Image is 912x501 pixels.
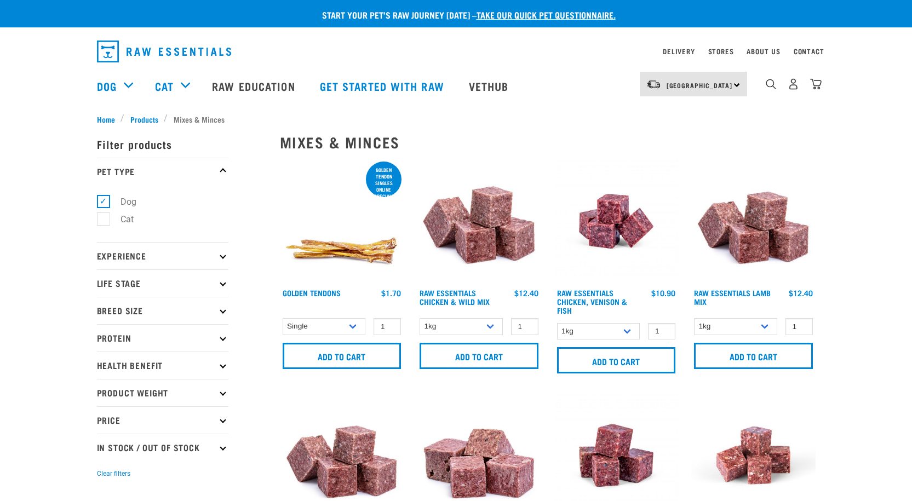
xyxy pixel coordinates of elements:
[747,49,780,53] a: About Us
[280,134,816,151] h2: Mixes & Minces
[691,159,816,284] img: ?1041 RE Lamb Mix 01
[789,289,813,297] div: $12.40
[97,130,228,158] p: Filter products
[97,324,228,352] p: Protein
[694,291,771,303] a: Raw Essentials Lamb Mix
[511,318,538,335] input: 1
[420,291,490,303] a: Raw Essentials Chicken & Wild Mix
[810,78,822,90] img: home-icon@2x.png
[766,79,776,89] img: home-icon-1@2x.png
[651,289,675,297] div: $10.90
[514,289,538,297] div: $12.40
[130,113,158,125] span: Products
[124,113,164,125] a: Products
[97,113,115,125] span: Home
[103,212,138,226] label: Cat
[97,242,228,269] p: Experience
[785,318,813,335] input: 1
[97,113,816,125] nav: breadcrumbs
[97,406,228,434] p: Price
[155,78,174,94] a: Cat
[557,291,627,312] a: Raw Essentials Chicken, Venison & Fish
[97,379,228,406] p: Product Weight
[201,64,308,108] a: Raw Education
[97,158,228,185] p: Pet Type
[309,64,458,108] a: Get started with Raw
[667,83,733,87] span: [GEOGRAPHIC_DATA]
[97,41,231,62] img: Raw Essentials Logo
[280,159,404,284] img: 1293 Golden Tendons 01
[381,289,401,297] div: $1.70
[694,343,813,369] input: Add to cart
[97,469,130,479] button: Clear filters
[557,347,676,373] input: Add to cart
[97,113,121,125] a: Home
[283,343,401,369] input: Add to cart
[417,159,541,284] img: Pile Of Cubed Chicken Wild Meat Mix
[103,195,141,209] label: Dog
[97,352,228,379] p: Health Benefit
[420,343,538,369] input: Add to cart
[283,291,341,295] a: Golden Tendons
[794,49,824,53] a: Contact
[97,269,228,297] p: Life Stage
[788,78,799,90] img: user.png
[97,78,117,94] a: Dog
[554,159,679,284] img: Chicken Venison mix 1655
[646,79,661,89] img: van-moving.png
[97,434,228,461] p: In Stock / Out Of Stock
[708,49,734,53] a: Stores
[663,49,695,53] a: Delivery
[648,323,675,340] input: 1
[374,318,401,335] input: 1
[458,64,523,108] a: Vethub
[366,162,401,204] div: Golden Tendon singles online special!
[88,36,824,67] nav: dropdown navigation
[477,12,616,17] a: take our quick pet questionnaire.
[97,297,228,324] p: Breed Size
